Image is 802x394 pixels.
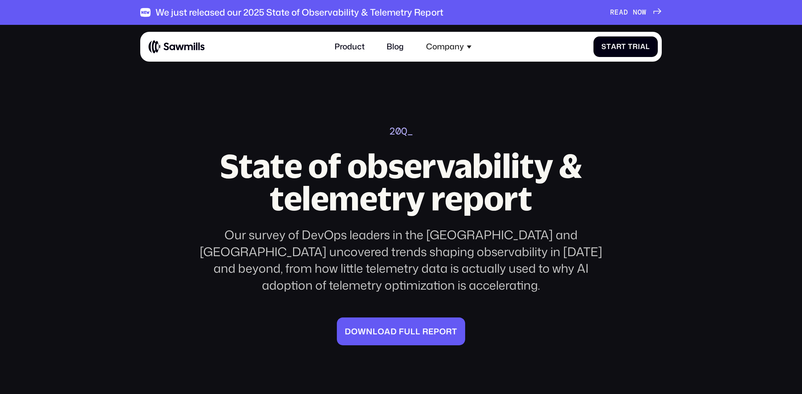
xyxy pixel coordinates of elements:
[646,42,650,51] span: l
[381,36,410,57] a: Blog
[633,8,638,17] span: N
[378,327,384,336] span: o
[384,327,391,336] span: a
[638,8,642,17] span: O
[619,8,624,17] span: A
[611,42,616,51] span: a
[616,42,622,51] span: r
[391,327,397,336] span: d
[638,42,640,51] span: i
[155,7,443,18] div: We just released our 2025 State of Observability & Telemetry Report
[452,327,457,336] span: t
[610,8,615,17] span: R
[366,327,373,336] span: n
[358,327,366,336] span: w
[351,327,358,336] span: o
[428,327,434,336] span: e
[593,36,658,57] a: StartTrial
[621,42,626,51] span: t
[329,36,371,57] a: Product
[601,42,606,51] span: S
[345,327,351,336] span: D
[633,42,638,51] span: r
[415,327,420,336] span: l
[188,226,614,294] div: Our survey of DevOps leaders in the [GEOGRAPHIC_DATA] and [GEOGRAPHIC_DATA] uncovered trends shap...
[628,42,633,51] span: T
[446,327,452,336] span: r
[420,36,478,57] div: Company
[614,8,619,17] span: E
[606,42,611,51] span: t
[373,327,378,336] span: l
[389,125,413,137] div: 20Q_
[399,327,404,336] span: f
[610,8,662,17] a: READNOW
[426,42,464,51] div: Company
[422,327,428,336] span: r
[640,42,646,51] span: a
[410,327,415,336] span: l
[337,317,465,345] a: Downloadfullreport
[434,327,439,336] span: p
[642,8,647,17] span: W
[624,8,628,17] span: D
[188,149,614,214] h2: State of observability & telemetry report
[439,327,446,336] span: o
[404,327,410,336] span: u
